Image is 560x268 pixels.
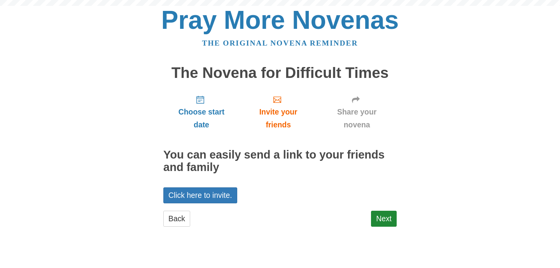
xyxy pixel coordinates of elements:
[161,5,399,34] a: Pray More Novenas
[163,89,240,135] a: Choose start date
[317,89,397,135] a: Share your novena
[163,187,237,203] a: Click here to invite.
[163,149,397,174] h2: You can easily send a link to your friends and family
[371,211,397,227] a: Next
[171,106,232,131] span: Choose start date
[163,211,190,227] a: Back
[325,106,389,131] span: Share your novena
[240,89,317,135] a: Invite your friends
[163,65,397,81] h1: The Novena for Difficult Times
[202,39,358,47] a: The original novena reminder
[247,106,309,131] span: Invite your friends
